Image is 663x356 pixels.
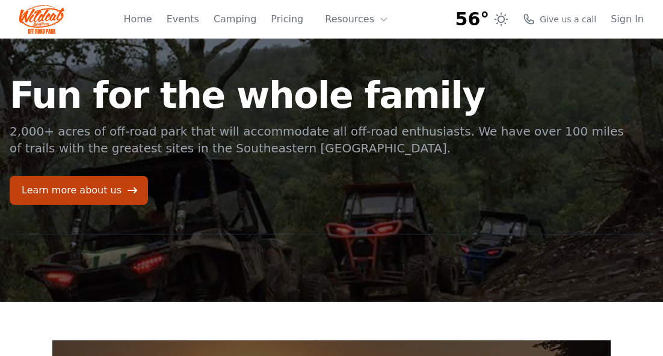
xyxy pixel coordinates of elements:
a: Learn more about us [10,176,148,205]
h1: Fun for the whole family [10,77,626,113]
a: Home [123,12,152,27]
button: Resources [318,7,396,31]
span: Give us a call [540,13,596,25]
a: Sign In [611,12,644,27]
a: Camping [214,12,256,27]
p: 2,000+ acres of off-road park that will accommodate all off-road enthusiasts. We have over 100 mi... [10,123,626,157]
img: Wildcat Logo [19,5,64,34]
span: 56° [455,8,490,30]
a: Pricing [271,12,303,27]
a: Events [167,12,199,27]
a: Give us a call [523,13,596,25]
